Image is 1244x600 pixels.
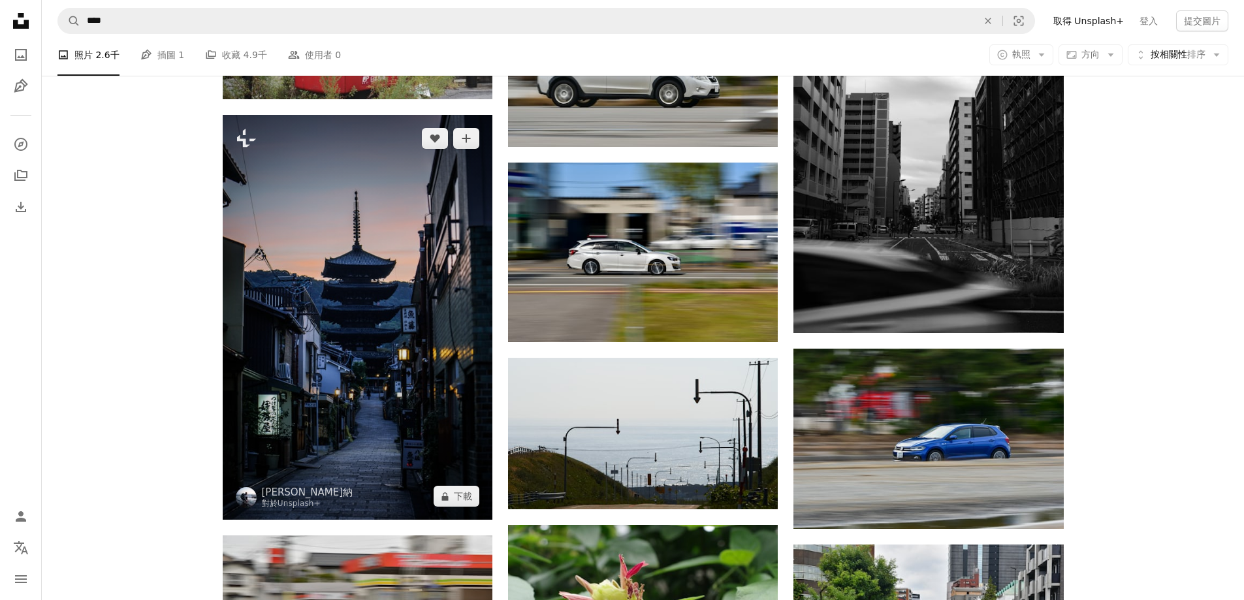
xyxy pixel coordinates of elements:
[178,50,184,60] font: 1
[236,487,257,508] img: 前往 Casey Horner 的個人資料
[57,8,1035,34] form: 在全站範圍內尋找視覺效果
[1176,10,1228,31] button: 提交圖片
[974,8,1002,33] button: 清除
[1140,16,1158,26] font: 登入
[989,44,1053,65] button: 執照
[262,499,278,508] font: 對於
[1184,16,1220,26] font: 提交圖片
[1151,49,1187,59] font: 按相關性
[8,163,34,189] a: 收藏
[8,42,34,68] a: 照片
[288,34,341,76] a: 使用者 0
[793,349,1063,528] img: 一輛藍色汽車沿著森林旁的街道行駛
[793,125,1063,136] a: 一張城市街道的黑白照片
[422,128,448,149] button: 喜歡
[157,50,176,60] font: 插圖
[454,491,472,501] font: 下載
[1059,44,1123,65] button: 方向
[305,50,332,60] font: 使用者
[453,128,479,149] button: 加入收藏夾
[508,163,778,342] img: 一輛白色汽車沿著高樓旁的街道行駛
[8,503,34,529] a: 登入 / 註冊
[278,499,321,508] a: Unsplash+
[262,486,353,498] font: [PERSON_NAME]納
[223,311,492,323] a: 一條狹窄的街道，背景是一座寶塔
[1187,49,1205,59] font: 排序
[1003,8,1034,33] button: 視覺搜尋
[8,73,34,99] a: 插圖
[434,486,479,507] button: 下載
[8,131,34,157] a: 探索
[222,50,240,60] font: 收藏
[262,486,353,499] a: [PERSON_NAME]納
[793,432,1063,444] a: 一輛藍色汽車沿著森林旁的街道行駛
[508,358,778,509] img: 從山頂上欣賞海景
[508,246,778,258] a: 一輛白色汽車沿著高樓旁的街道行駛
[1081,49,1100,59] font: 方向
[1045,10,1132,31] a: 取得 Unsplash+
[1012,49,1030,59] font: 執照
[508,428,778,439] a: 從山頂上欣賞海景
[244,50,267,60] font: 4.9千
[205,34,267,76] a: 收藏 4.9千
[8,194,34,220] a: 下載歷史記錄
[140,34,184,76] a: 插圖 1
[8,8,34,37] a: 首頁 — Unsplash
[8,535,34,561] button: 語言
[8,566,34,592] button: 選單
[335,50,341,60] font: 0
[58,8,80,33] button: 搜尋 Unsplash
[1128,44,1228,65] button: 按相關性排序
[1053,16,1124,26] font: 取得 Unsplash+
[1132,10,1166,31] a: 登入
[223,115,492,520] img: 一條狹窄的街道，背景是一座寶塔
